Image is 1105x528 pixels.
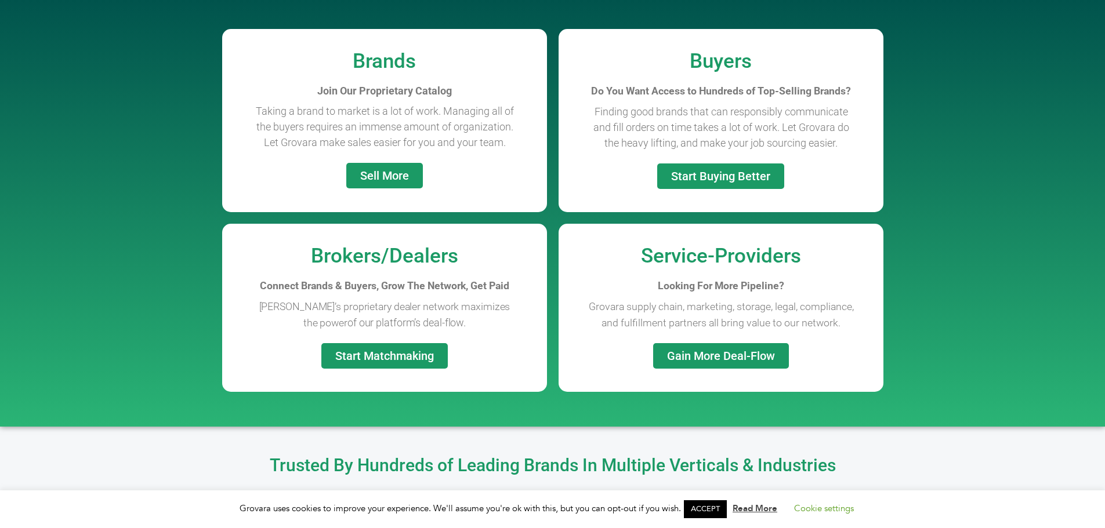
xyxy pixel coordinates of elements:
[653,343,789,369] a: Gain More Deal-Flow
[733,502,777,514] a: Read More
[588,104,854,151] p: Finding good brands that can responsibly communicate and fill orders on time takes a lot of work....
[564,51,878,71] h2: Buyers
[259,301,510,329] span: [PERSON_NAME]’s proprietary dealer network maximizes the power
[260,280,509,292] b: Connect Brands & Buyers, Grow The Network, Get Paid
[671,170,770,182] span: Start Buying Better
[222,457,883,474] h2: Trusted By Hundreds of Leading Brands In Multiple Verticals & Industries
[335,350,434,362] span: Start Matchmaking
[360,170,409,181] span: Sell More
[240,502,865,514] span: Grovara uses cookies to improve your experience. We'll assume you're ok with this, but you can op...
[346,163,423,188] a: Sell More
[657,163,784,189] a: Start Buying Better
[347,316,465,328] span: of our platform’s deal-flow.
[794,502,854,514] a: Cookie settings
[321,343,448,369] a: Start Matchmaking
[684,500,727,518] a: ACCEPT
[317,85,452,97] b: Join Our Proprietary Catalog
[228,246,541,266] h2: Brokers/Dealers
[228,51,541,71] h2: Brands
[564,246,878,266] h2: Service-Providers
[667,350,775,362] span: Gain More Deal-Flow
[591,85,851,97] span: Do You Want Access to Hundreds of Top-Selling Brands?
[658,280,784,292] b: Looking For More Pipeline?
[588,301,853,329] span: Grovara supply chain, marketing, storage, legal, compliance, and fulfillment partners all bring v...
[251,103,518,150] p: Taking a brand to market is a lot of work. Managing all of the buyers requires an immense amount ...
